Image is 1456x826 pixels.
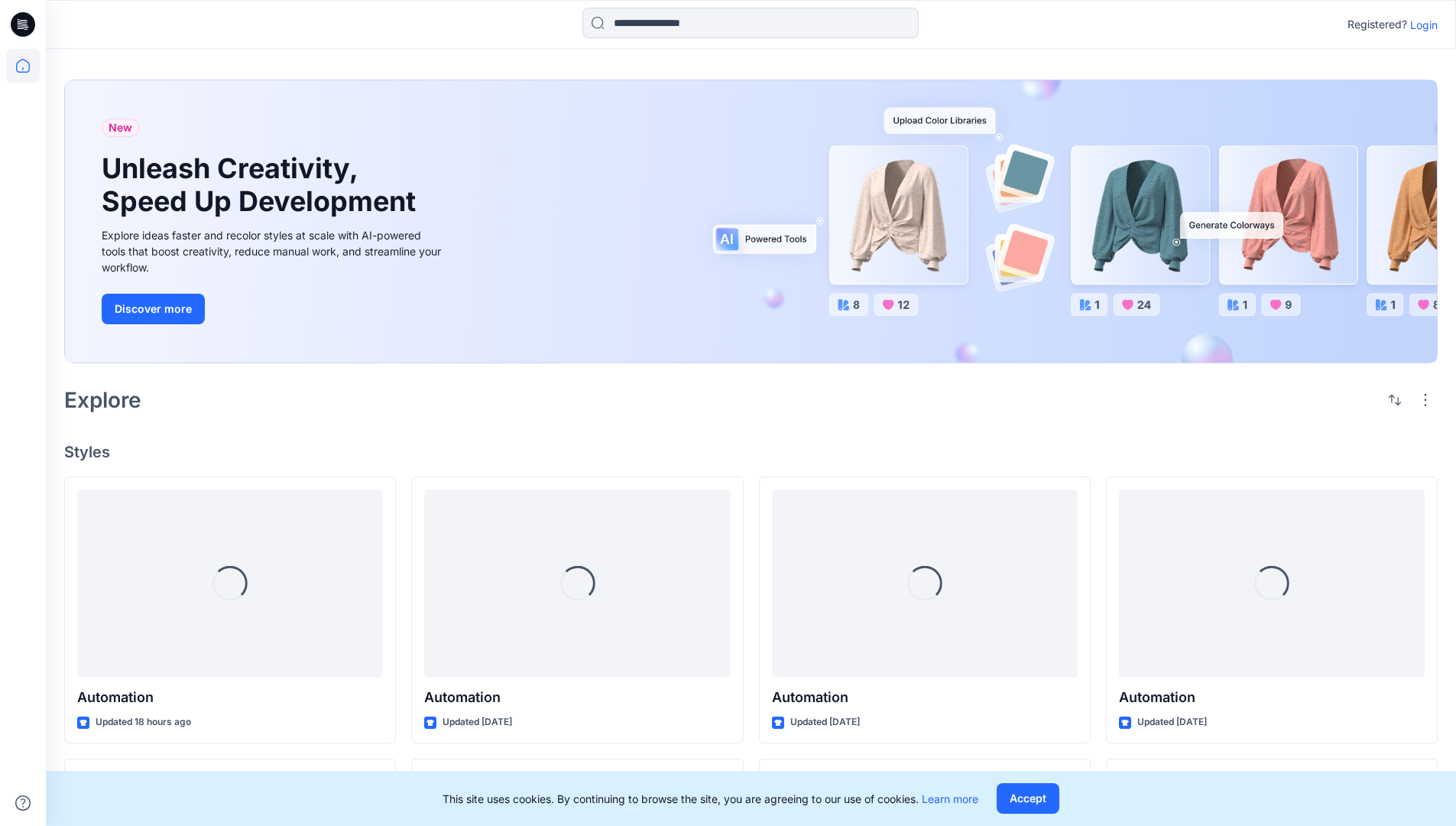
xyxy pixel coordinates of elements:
[1347,15,1407,34] p: Registered?
[922,792,978,805] a: Learn more
[64,443,1438,461] h4: Styles
[109,119,132,137] span: New
[102,152,423,218] h1: Unleash Creativity, Speed Up Development
[77,687,383,708] p: Automation
[102,294,446,324] a: Discover more
[96,714,191,730] p: Updated 18 hours ago
[1137,714,1207,730] p: Updated [DATE]
[102,294,205,324] button: Discover more
[64,388,141,412] h2: Explore
[424,687,730,708] p: Automation
[443,791,978,807] p: This site uses cookies. By continuing to browse the site, you are agreeing to our use of cookies.
[1410,17,1438,33] p: Login
[772,687,1078,708] p: Automation
[997,783,1059,814] button: Accept
[790,714,860,730] p: Updated [DATE]
[102,227,446,275] div: Explore ideas faster and recolor styles at scale with AI-powered tools that boost creativity, red...
[1119,687,1425,708] p: Automation
[443,714,512,730] p: Updated [DATE]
